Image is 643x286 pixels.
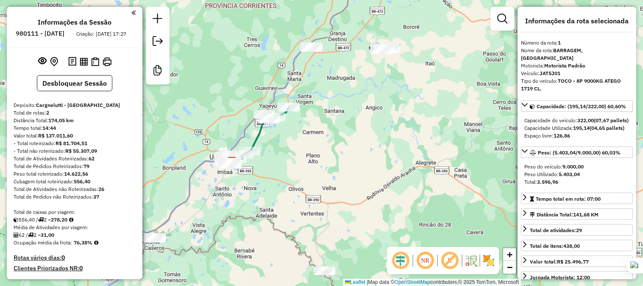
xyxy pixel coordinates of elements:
[14,231,136,239] div: 62 / 2 =
[38,18,111,26] h4: Informações da Sessão
[464,254,478,267] img: Fluxo de ruas
[144,234,165,243] div: Atividade não roteirizada - ALESSANDRA DA SILVA
[14,101,136,109] div: Depósito:
[494,10,511,27] a: Exibir filtros
[521,39,633,47] div: Número da rota:
[395,279,431,285] a: OpenStreetMap
[343,279,521,286] div: Map data © contributors,© 2025 TomTom, Microsoft
[48,117,74,123] strong: 174,05 km
[144,234,165,242] div: Atividade não roteirizada - C. SANDRA BEITUNI DA
[521,193,633,204] a: Tempo total em rota: 07:00
[590,125,624,131] strong: (04,65 pallets)
[390,250,411,271] span: Ocultar deslocamento
[131,8,136,17] a: Clique aqui para minimizar o painel
[562,163,584,170] strong: 9.000,00
[573,211,598,218] span: 141,68 KM
[563,243,580,249] strong: 438,00
[521,146,633,158] a: Peso: (5.403,04/9.000,00) 60,03%
[14,170,136,178] div: Peso total roteirizado:
[503,248,516,261] a: Zoom in
[373,45,395,53] div: Atividade não roteirizada - JOSE MARIO DOS SANTO
[84,163,89,169] strong: 79
[521,208,633,220] a: Distância Total:141,68 KM
[301,42,322,51] div: Atividade não roteirizada - SUPERMERCADO MODELO
[14,217,19,222] i: Cubagem total roteirizado
[530,227,582,233] span: Total de atividades:
[38,217,44,222] i: Total de rotas
[14,224,136,231] div: Média de Atividades por viagem:
[14,193,136,201] div: Total de Pedidos não Roteirizados:
[559,171,580,177] strong: 5.403,04
[78,56,89,67] button: Visualizar relatório de Roteirização
[56,140,87,146] strong: R$ 81.704,51
[14,140,136,147] div: - Total roteirizado:
[521,17,633,25] h4: Informações da rota selecionada
[415,250,435,271] span: Ocultar NR
[594,117,629,123] strong: (07,67 pallets)
[521,62,633,70] div: Motorista:
[538,149,621,156] span: Peso: (5.403,04/9.000,00) 60,03%
[14,124,136,132] div: Tempo total:
[28,233,33,238] i: Total de rotas
[370,45,392,54] div: Atividade não roteirizada - NAIARA MARQUES DA RO
[14,185,136,193] div: Total de Atividades não Roteirizadas:
[145,233,166,242] div: Atividade não roteirizada - GILBERTO HOM - FRUTA
[530,211,598,219] div: Distância Total:
[521,160,633,189] div: Peso: (5.403,04/9.000,00) 60,03%
[14,155,136,163] div: Total de Atividades Roteirizadas:
[524,124,629,132] div: Capacidade Utilizada:
[521,47,633,62] div: Nome da rota:
[14,163,136,170] div: Total de Pedidos Roteirizados:
[367,279,368,285] span: |
[379,45,400,53] div: Atividade não roteirizada - MARTA MADALENA DOS S
[507,262,512,272] span: −
[46,109,49,116] strong: 2
[440,250,460,271] span: Exibir rótulo
[73,30,130,38] div: Criação: [DATE] 17:27
[314,266,335,275] div: Atividade não roteirizada - LUCIANE OLIVEIRA DE
[530,258,589,266] div: Valor total:
[14,117,136,124] div: Distância Total:
[101,56,113,68] button: Imprimir Rotas
[14,147,136,155] div: - Total não roteirizado:
[37,75,112,91] button: Desbloquear Sessão
[373,45,395,53] div: Atividade não roteirizada - JOSE ROBERTO DE LARA
[14,109,136,117] div: Total de rotas:
[42,125,56,131] strong: 14:44
[38,132,73,139] strong: R$ 137.011,60
[373,45,394,53] div: Atividade não roteirizada - IDALINA DA ROSA MEND
[74,178,90,185] strong: 556,40
[79,264,83,272] strong: 0
[524,117,629,124] div: Capacidade do veículo:
[524,171,629,178] div: Peso Utilizado:
[61,254,65,261] strong: 0
[521,255,633,267] a: Valor total:R$ 25.496,77
[14,254,136,261] h4: Rotas vários dias:
[144,234,165,242] div: Atividade não roteirizada - J B ENGENHARIA E GES
[573,125,590,131] strong: 195,14
[544,62,585,69] strong: Motorista Padrão
[300,43,321,52] div: Atividade não roteirizada - MARIA CELENTINA ASSI
[530,274,590,281] div: Jornada Motorista: 12:00
[373,45,394,54] div: Atividade não roteirizada - ILSEU GODOIS DUTRA
[373,44,395,53] div: Atividade não roteirizada - ALACIR ANTONIO SCHEC
[14,216,136,224] div: 556,40 / 2 =
[98,186,104,192] strong: 26
[301,43,322,51] div: Atividade não roteirizada - MARCIO VINICIUS SOAR
[14,239,72,246] span: Ocupação média da frota:
[345,279,365,285] a: Leaflet
[378,45,399,53] div: Atividade não roteirizada - SALUSTIANO JOSE DUAR
[226,157,237,168] img: Cargnelutti - Uruguaiana
[14,233,19,238] i: Total de Atividades
[524,132,629,140] div: Espaço livre:
[540,70,560,76] strong: JAT5J01
[557,258,589,265] strong: R$ 25.496,77
[373,45,395,54] div: Atividade não roteirizada - DERIVADOS DE PETROLE
[149,33,166,52] a: Exportar sessão
[69,217,73,222] i: Meta Caixas/viagem: 1,00 Diferença: 277,20
[41,232,54,238] strong: 31,00
[576,227,582,233] strong: 29
[521,70,633,77] div: Veículo:
[301,43,323,52] div: Atividade não roteirizada - LUCIANO DOS SANTOS B
[14,265,136,272] h4: Clientes Priorizados NR:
